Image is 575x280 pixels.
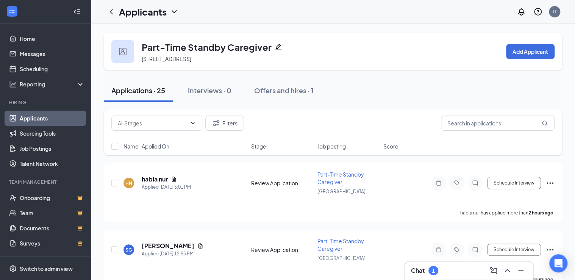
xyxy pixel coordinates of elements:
[517,7,526,16] svg: Notifications
[20,46,84,61] a: Messages
[317,142,346,150] span: Job posting
[125,247,132,253] div: SG
[545,178,555,188] svg: Ellipses
[317,255,366,261] span: [GEOGRAPHIC_DATA]
[275,43,282,51] svg: Pencil
[411,266,425,275] h3: Chat
[432,267,435,274] div: 1
[9,265,17,272] svg: Settings
[20,205,84,221] a: TeamCrown
[20,31,84,46] a: Home
[142,175,168,183] h5: habia nur
[20,156,84,171] a: Talent Network
[20,236,84,251] a: SurveysCrown
[119,5,167,18] h1: Applicants
[123,142,169,150] span: Name · Applied On
[20,265,73,272] div: Switch to admin view
[20,141,84,156] a: Job Postings
[20,61,84,77] a: Scheduling
[515,264,527,277] button: Minimize
[142,55,191,62] span: [STREET_ADDRESS]
[142,183,191,191] div: Applied [DATE] 5:01 PM
[317,189,366,194] span: [GEOGRAPHIC_DATA]
[460,210,555,216] p: habia nur has applied more than .
[125,180,132,186] div: HN
[553,8,557,15] div: JT
[542,120,548,126] svg: MagnifyingGlass
[8,8,16,15] svg: WorkstreamLogo
[73,8,81,16] svg: Collapse
[533,7,542,16] svg: QuestionInfo
[20,80,85,88] div: Reporting
[489,266,498,275] svg: ComposeMessage
[118,119,187,127] input: All Stages
[487,244,541,256] button: Schedule Interview
[317,238,364,252] span: Part-Time Standby Caregiver
[111,86,165,95] div: Applications · 25
[452,247,461,253] svg: Tag
[254,86,314,95] div: Offers and hires · 1
[506,44,555,59] button: Add Applicant
[251,142,266,150] span: Stage
[452,180,461,186] svg: Tag
[119,48,127,55] img: user icon
[20,190,84,205] a: OnboardingCrown
[516,266,525,275] svg: Minimize
[487,264,500,277] button: ComposeMessage
[441,116,555,131] input: Search in applications
[171,176,177,182] svg: Document
[142,41,272,53] h3: Part-Time Standby Caregiver
[501,264,513,277] button: ChevronUp
[107,7,116,16] svg: ChevronLeft
[142,242,194,250] h5: [PERSON_NAME]
[528,210,553,216] b: 2 hours ago
[212,119,221,128] svg: Filter
[434,180,443,186] svg: Note
[317,171,364,185] span: Part-Time Standby Caregiver
[549,254,567,272] div: Open Intercom Messenger
[9,99,83,106] div: Hiring
[205,116,244,131] button: Filter Filters
[487,177,541,189] button: Schedule Interview
[9,179,83,185] div: Team Management
[170,7,179,16] svg: ChevronDown
[470,180,480,186] svg: ChatInactive
[190,120,196,126] svg: ChevronDown
[20,126,84,141] a: Sourcing Tools
[20,221,84,236] a: DocumentsCrown
[251,246,313,253] div: Review Application
[470,247,480,253] svg: ChatInactive
[434,247,443,253] svg: Note
[188,86,231,95] div: Interviews · 0
[20,111,84,126] a: Applicants
[197,243,203,249] svg: Document
[142,250,203,258] div: Applied [DATE] 12:53 PM
[503,266,512,275] svg: ChevronUp
[251,179,313,187] div: Review Application
[545,245,555,254] svg: Ellipses
[9,80,17,88] svg: Analysis
[383,142,398,150] span: Score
